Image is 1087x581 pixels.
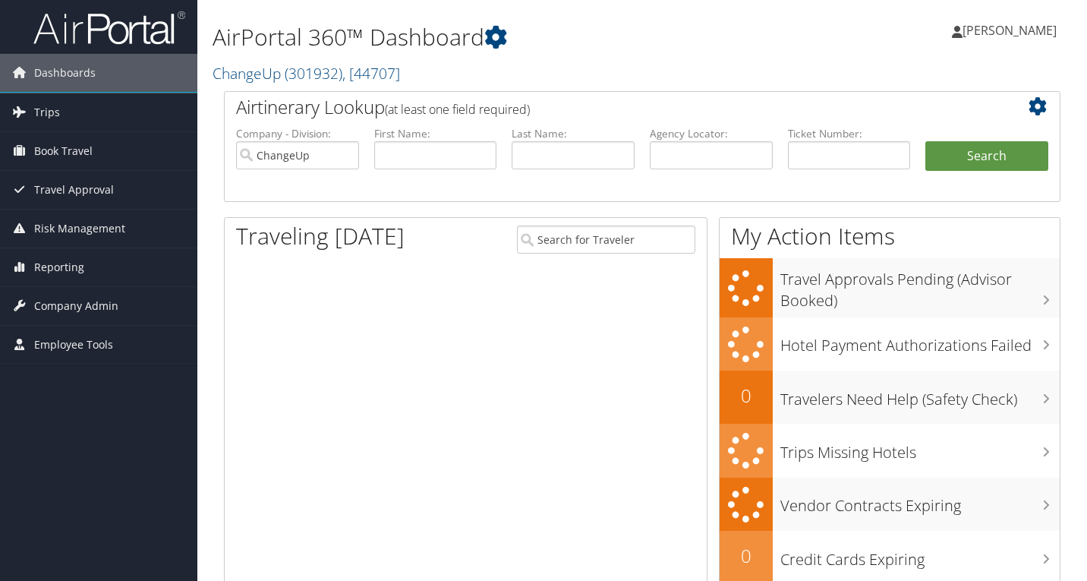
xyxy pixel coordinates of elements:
[236,126,359,141] label: Company - Division:
[385,101,530,118] span: (at least one field required)
[517,226,695,254] input: Search for Traveler
[720,258,1060,317] a: Travel Approvals Pending (Advisor Booked)
[788,126,911,141] label: Ticket Number:
[780,381,1060,410] h3: Travelers Need Help (Safety Check)
[925,141,1048,172] button: Search
[34,287,118,325] span: Company Admin
[780,261,1060,311] h3: Travel Approvals Pending (Advisor Booked)
[952,8,1072,53] a: [PERSON_NAME]
[236,94,978,120] h2: Airtinerary Lookup
[650,126,773,141] label: Agency Locator:
[780,542,1060,570] h3: Credit Cards Expiring
[720,220,1060,252] h1: My Action Items
[34,171,114,209] span: Travel Approval
[720,543,773,569] h2: 0
[34,210,125,248] span: Risk Management
[34,326,113,364] span: Employee Tools
[720,478,1060,532] a: Vendor Contracts Expiring
[720,424,1060,478] a: Trips Missing Hotels
[34,54,96,92] span: Dashboards
[34,132,93,170] span: Book Travel
[720,317,1060,371] a: Hotel Payment Authorizations Failed
[34,93,60,131] span: Trips
[720,383,773,409] h2: 0
[720,371,1060,424] a: 0Travelers Need Help (Safety Check)
[34,248,84,286] span: Reporting
[780,434,1060,463] h3: Trips Missing Hotels
[780,488,1060,516] h3: Vendor Contracts Expiring
[963,22,1057,39] span: [PERSON_NAME]
[213,21,786,53] h1: AirPortal 360™ Dashboard
[285,63,342,84] span: ( 301932 )
[342,63,400,84] span: , [ 44707 ]
[512,126,635,141] label: Last Name:
[236,220,405,252] h1: Traveling [DATE]
[213,63,400,84] a: ChangeUp
[780,327,1060,356] h3: Hotel Payment Authorizations Failed
[33,10,185,46] img: airportal-logo.png
[374,126,497,141] label: First Name:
